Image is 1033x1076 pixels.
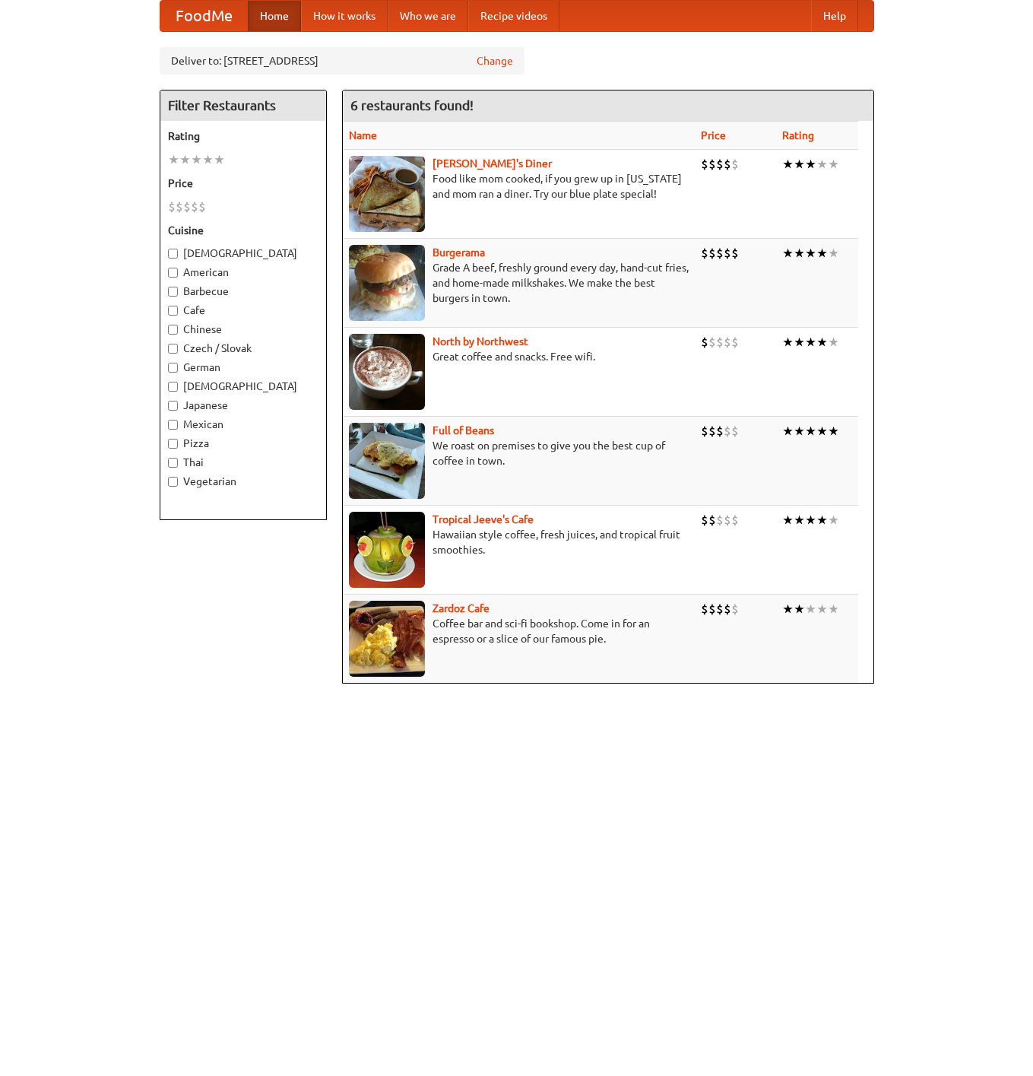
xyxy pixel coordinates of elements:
[349,156,425,232] img: sallys.jpg
[724,601,731,617] li: $
[168,455,318,470] label: Thai
[724,512,731,528] li: $
[168,341,318,356] label: Czech / Slovak
[168,417,318,432] label: Mexican
[183,198,191,215] li: $
[724,245,731,262] li: $
[701,601,708,617] li: $
[816,156,828,173] li: ★
[214,151,225,168] li: ★
[794,601,805,617] li: ★
[782,334,794,351] li: ★
[816,601,828,617] li: ★
[349,349,689,364] p: Great coffee and snacks. Free wifi.
[160,1,248,31] a: FoodMe
[701,423,708,440] li: $
[794,245,805,262] li: ★
[701,512,708,528] li: $
[349,423,425,499] img: beans.jpg
[168,129,318,144] h5: Rating
[168,474,318,489] label: Vegetarian
[433,157,552,170] a: [PERSON_NAME]'s Diner
[168,360,318,375] label: German
[168,420,178,430] input: Mexican
[160,90,326,121] h4: Filter Restaurants
[794,512,805,528] li: ★
[731,512,739,528] li: $
[168,344,178,354] input: Czech / Slovak
[724,334,731,351] li: $
[168,198,176,215] li: $
[433,424,494,436] b: Full of Beans
[176,198,183,215] li: $
[828,601,839,617] li: ★
[168,246,318,261] label: [DEMOGRAPHIC_DATA]
[160,47,524,75] div: Deliver to: [STREET_ADDRESS]
[168,223,318,238] h5: Cuisine
[708,423,716,440] li: $
[701,129,726,141] a: Price
[168,151,179,168] li: ★
[731,334,739,351] li: $
[168,401,178,411] input: Japanese
[716,423,724,440] li: $
[168,458,178,468] input: Thai
[708,334,716,351] li: $
[816,245,828,262] li: ★
[477,53,513,68] a: Change
[179,151,191,168] li: ★
[349,245,425,321] img: burgerama.jpg
[701,334,708,351] li: $
[828,334,839,351] li: ★
[731,245,739,262] li: $
[468,1,559,31] a: Recipe videos
[805,156,816,173] li: ★
[701,245,708,262] li: $
[433,602,490,614] a: Zardoz Cafe
[794,334,805,351] li: ★
[828,423,839,440] li: ★
[716,512,724,528] li: $
[202,151,214,168] li: ★
[805,245,816,262] li: ★
[782,245,794,262] li: ★
[805,601,816,617] li: ★
[349,512,425,588] img: jeeves.jpg
[782,129,814,141] a: Rating
[805,334,816,351] li: ★
[724,156,731,173] li: $
[168,382,178,392] input: [DEMOGRAPHIC_DATA]
[816,512,828,528] li: ★
[708,245,716,262] li: $
[168,439,178,449] input: Pizza
[301,1,388,31] a: How it works
[168,325,178,335] input: Chinese
[716,601,724,617] li: $
[349,260,689,306] p: Grade A beef, freshly ground every day, hand-cut fries, and home-made milkshakes. We make the bes...
[828,245,839,262] li: ★
[349,527,689,557] p: Hawaiian style coffee, fresh juices, and tropical fruit smoothies.
[198,198,206,215] li: $
[782,601,794,617] li: ★
[248,1,301,31] a: Home
[191,198,198,215] li: $
[716,156,724,173] li: $
[168,284,318,299] label: Barbecue
[168,322,318,337] label: Chinese
[816,334,828,351] li: ★
[433,513,534,525] a: Tropical Jeeve's Cafe
[191,151,202,168] li: ★
[731,601,739,617] li: $
[816,423,828,440] li: ★
[782,423,794,440] li: ★
[349,129,377,141] a: Name
[433,246,485,259] b: Burgerama
[349,438,689,468] p: We roast on premises to give you the best cup of coffee in town.
[805,512,816,528] li: ★
[708,601,716,617] li: $
[168,265,318,280] label: American
[828,512,839,528] li: ★
[168,398,318,413] label: Japanese
[168,379,318,394] label: [DEMOGRAPHIC_DATA]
